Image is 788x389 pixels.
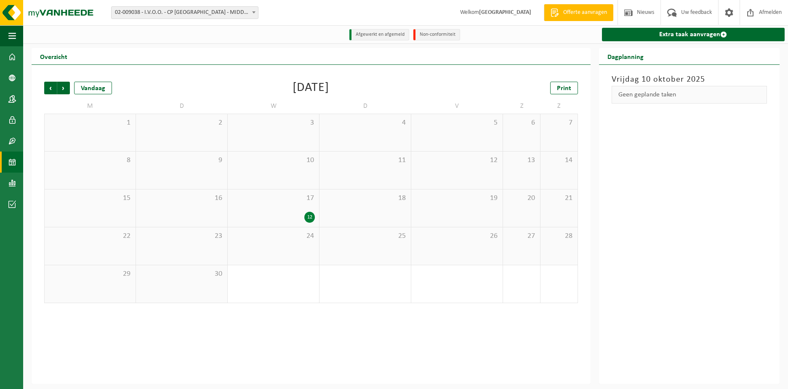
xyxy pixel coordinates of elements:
span: 24 [232,232,315,241]
span: 9 [140,156,223,165]
h3: Vrijdag 10 oktober 2025 [612,73,767,86]
td: Z [540,99,578,114]
li: Afgewerkt en afgemeld [349,29,409,40]
span: Print [557,85,571,92]
td: D [319,99,411,114]
span: Volgende [57,82,70,94]
span: 21 [545,194,573,203]
span: 17 [232,194,315,203]
h2: Overzicht [32,48,76,64]
span: 5 [415,118,498,128]
span: 16 [140,194,223,203]
h2: Dagplanning [599,48,652,64]
div: Geen geplande taken [612,86,767,104]
span: 11 [324,156,407,165]
span: 15 [49,194,131,203]
span: 25 [324,232,407,241]
span: 20 [507,194,536,203]
span: 27 [507,232,536,241]
a: Print [550,82,578,94]
span: 14 [545,156,573,165]
span: 02-009038 - I.V.O.O. - CP MIDDELKERKE - MIDDELKERKE [112,7,258,19]
td: V [411,99,503,114]
strong: [GEOGRAPHIC_DATA] [479,9,531,16]
span: 10 [232,156,315,165]
span: 2 [140,118,223,128]
span: 7 [545,118,573,128]
td: W [228,99,319,114]
span: 23 [140,232,223,241]
td: D [136,99,228,114]
span: 30 [140,269,223,279]
span: 8 [49,156,131,165]
span: 22 [49,232,131,241]
td: Z [503,99,540,114]
span: 19 [415,194,498,203]
span: 26 [415,232,498,241]
span: Vorige [44,82,57,94]
a: Extra taak aanvragen [602,28,785,41]
span: 1 [49,118,131,128]
span: 28 [545,232,573,241]
span: 4 [324,118,407,128]
span: 12 [415,156,498,165]
span: 02-009038 - I.V.O.O. - CP MIDDELKERKE - MIDDELKERKE [111,6,258,19]
a: Offerte aanvragen [544,4,613,21]
span: 13 [507,156,536,165]
span: 6 [507,118,536,128]
td: M [44,99,136,114]
span: Offerte aanvragen [561,8,609,17]
span: 3 [232,118,315,128]
div: 12 [304,212,315,223]
div: [DATE] [293,82,329,94]
span: 29 [49,269,131,279]
span: 18 [324,194,407,203]
div: Vandaag [74,82,112,94]
li: Non-conformiteit [413,29,460,40]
